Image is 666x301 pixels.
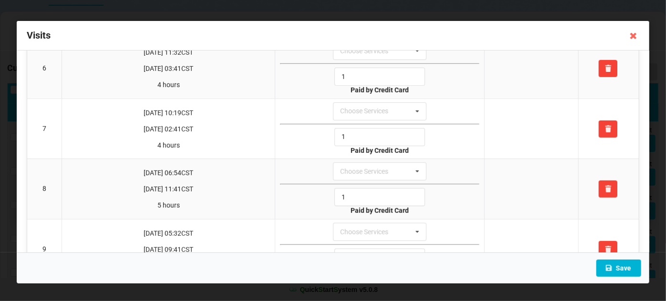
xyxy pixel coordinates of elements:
b: Paid by Credit Card [351,207,409,214]
input: Points [334,249,425,267]
div: Visits [17,21,649,50]
td: 8 [27,159,62,219]
p: [DATE] 11:32 CST [67,48,270,57]
div: Choose Services [338,226,402,237]
div: Choose Services [338,46,402,57]
div: Choose Services [338,166,402,177]
p: [DATE] 10:19 CST [67,108,270,118]
input: Points [334,68,425,86]
p: [DATE] 06:54 CST [67,168,270,178]
p: [DATE] 11:41 CST [67,184,270,194]
b: Paid by Credit Card [351,147,409,154]
input: Points [334,128,425,146]
p: [DATE] 03:41 CST [67,64,270,73]
button: Save [596,260,641,277]
p: 4 hours [67,140,270,150]
p: [DATE] 02:41 CST [67,124,270,134]
b: Paid by Credit Card [351,86,409,94]
p: 5 hours [67,201,270,210]
div: Choose Services [338,106,402,117]
input: Points [334,188,425,206]
td: 9 [27,219,62,280]
p: 4 hours [67,80,270,90]
p: [DATE] 05:32 CST [67,229,270,238]
td: 6 [27,38,62,99]
td: 7 [27,99,62,159]
p: [DATE] 09:41 CST [67,245,270,254]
